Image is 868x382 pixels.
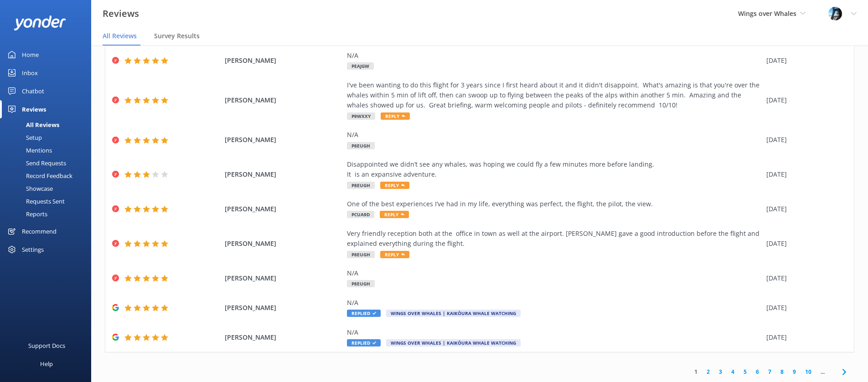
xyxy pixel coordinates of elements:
span: Wings Over Whales | Kaikōura Whale Watching [386,339,521,346]
a: 4 [727,367,739,376]
a: 9 [788,367,801,376]
div: Very friendly reception both at the office in town as well at the airport. [PERSON_NAME] gave a g... [347,229,762,249]
span: P9WXXY [347,112,375,120]
span: Replied [347,339,381,346]
a: 5 [739,367,751,376]
span: [PERSON_NAME] [225,273,342,283]
div: [DATE] [766,169,842,179]
a: 10 [801,367,816,376]
img: 145-1635463833.jpg [828,7,842,20]
div: I've been wanting to do this flight for 3 years since I first heard about it and it didn't disapp... [347,80,762,111]
span: [PERSON_NAME] [225,204,342,214]
a: Reports [5,208,91,220]
div: Mentions [5,144,52,157]
div: [DATE] [766,204,842,214]
div: Support Docs [28,336,65,355]
a: 3 [714,367,727,376]
div: Home [22,46,39,64]
span: [PERSON_NAME] [225,95,342,105]
span: P8EUGH [347,251,375,258]
div: N/A [347,130,762,140]
div: [DATE] [766,135,842,145]
div: [DATE] [766,239,842,249]
a: 2 [702,367,714,376]
div: Inbox [22,64,38,82]
div: Requests Sent [5,195,65,208]
span: [PERSON_NAME] [225,332,342,342]
div: N/A [347,51,762,61]
span: Replied [347,310,381,317]
span: P8EUGH [347,142,375,149]
a: Mentions [5,144,91,157]
span: Survey Results [154,31,200,41]
a: All Reviews [5,118,91,131]
div: N/A [347,268,762,278]
div: Disappointed we didn’t see any whales, was hoping we could fly a few minutes more before landing.... [347,159,762,180]
span: Reply [380,211,409,218]
div: All Reviews [5,118,59,131]
div: [DATE] [766,95,842,105]
span: Reply [381,112,410,120]
div: [DATE] [766,303,842,313]
span: All Reviews [103,31,137,41]
div: Showcase [5,182,53,195]
span: [PERSON_NAME] [225,56,342,66]
div: Settings [22,240,44,259]
span: Reply [380,251,409,258]
div: One of the best experiences I’ve had in my life, everything was perfect, the flight, the pilot, t... [347,199,762,209]
div: [DATE] [766,56,842,66]
a: 7 [764,367,776,376]
span: Wings over Whales [738,9,796,18]
a: 6 [751,367,764,376]
img: yonder-white-logo.png [14,15,66,31]
div: Help [40,355,53,373]
span: [PERSON_NAME] [225,169,342,179]
div: Record Feedback [5,169,72,182]
span: PCUA9D [347,211,374,218]
span: [PERSON_NAME] [225,239,342,249]
span: P8EUGH [347,182,375,189]
div: [DATE] [766,273,842,283]
div: N/A [347,298,762,308]
a: 8 [776,367,788,376]
div: [DATE] [766,332,842,342]
div: Chatbot [22,82,44,100]
a: Requests Sent [5,195,91,208]
span: ... [816,367,829,376]
span: [PERSON_NAME] [225,303,342,313]
div: Reports [5,208,47,220]
h3: Reviews [103,6,139,21]
div: Recommend [22,222,57,240]
div: N/A [347,327,762,337]
a: Setup [5,131,91,144]
div: Reviews [22,100,46,118]
span: PEAJGW [347,62,374,70]
a: Send Requests [5,157,91,169]
span: P8EUGH [347,280,375,287]
a: 1 [690,367,702,376]
span: Wings Over Whales | Kaikōura Whale Watching [386,310,521,317]
a: Showcase [5,182,91,195]
span: Reply [380,182,409,189]
div: Setup [5,131,42,144]
div: Send Requests [5,157,66,169]
a: Record Feedback [5,169,91,182]
span: [PERSON_NAME] [225,135,342,145]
